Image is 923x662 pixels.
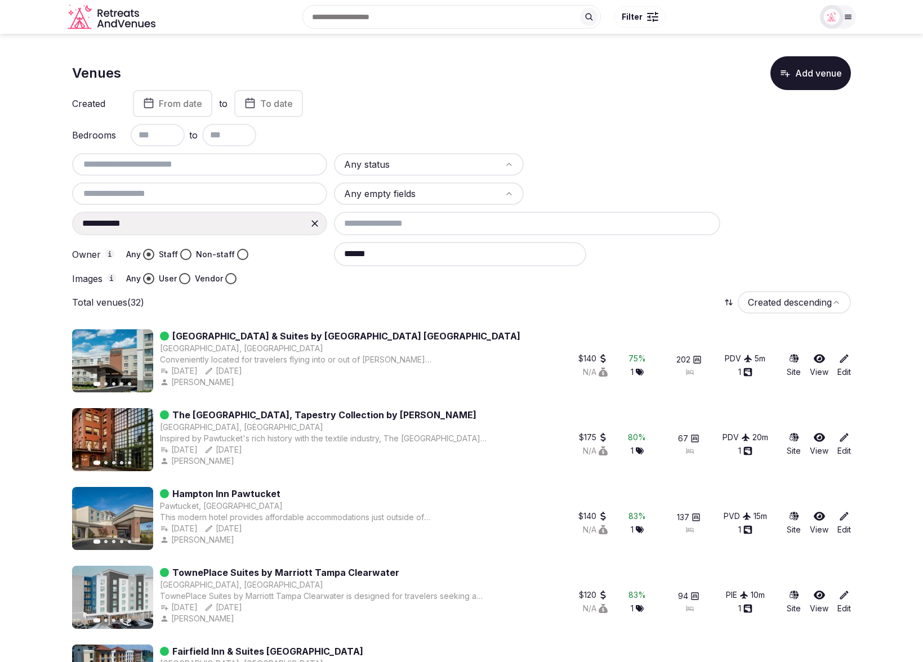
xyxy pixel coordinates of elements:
label: Images [72,274,117,284]
button: 10m [751,589,765,601]
button: 1 [631,603,644,614]
div: [DATE] [204,602,242,613]
button: $140 [578,353,608,364]
span: 67 [678,433,688,444]
div: [GEOGRAPHIC_DATA], [GEOGRAPHIC_DATA] [160,343,323,354]
a: View [810,432,828,457]
div: $175 [579,432,608,443]
button: 1 [631,524,644,535]
button: 137 [677,512,701,523]
label: Any [126,273,141,284]
div: 83 % [628,589,646,601]
a: Edit [837,589,851,614]
span: From date [159,98,202,109]
button: Go to slide 3 [112,540,115,543]
div: This modern hotel provides affordable accommodations just outside of [GEOGRAPHIC_DATA] in the his... [160,512,489,523]
div: 10 m [751,589,765,601]
button: N/A [583,524,608,535]
button: [PERSON_NAME] [160,455,237,467]
label: Owner [72,249,117,260]
button: 1 [631,445,644,457]
div: [PERSON_NAME] [160,534,237,545]
button: [DATE] [160,602,198,613]
label: Created [72,99,117,108]
a: Edit [837,511,851,535]
button: [DATE] [160,523,198,534]
img: Featured image for Hampton Inn Pawtucket [72,487,153,550]
button: [DATE] [204,523,242,534]
div: 1 [738,445,752,457]
button: N/A [583,366,608,378]
button: Go to slide 1 [93,539,101,544]
button: N/A [583,603,608,614]
button: Go to slide 5 [128,619,131,622]
span: Filter [622,11,643,23]
div: $140 [578,511,608,522]
button: Site [787,511,801,535]
button: Go to slide 2 [104,461,108,464]
button: [DATE] [204,365,242,377]
a: View [810,589,828,614]
button: 1 [738,366,752,378]
button: PDV [725,353,752,364]
button: Go to slide 3 [112,619,115,622]
button: Go to slide 4 [120,461,123,464]
button: [GEOGRAPHIC_DATA], [GEOGRAPHIC_DATA] [160,579,323,591]
button: [PERSON_NAME] [160,377,237,388]
button: 75% [628,353,646,364]
button: Go to slide 2 [104,619,108,622]
a: TownePlace Suites by Marriott Tampa Clearwater [172,566,399,579]
img: Featured image for Fairfield Inn & Suites by Marriott Providence Airport Warwick [72,329,153,392]
label: to [219,97,228,110]
button: 83% [628,511,646,522]
div: 15 m [753,511,767,522]
a: Site [787,589,801,614]
button: [PERSON_NAME] [160,613,237,624]
span: 137 [677,512,689,523]
button: Go to slide 1 [93,460,101,465]
a: Site [787,432,801,457]
button: 1 [738,603,752,614]
label: User [159,273,177,284]
div: N/A [583,445,608,457]
button: Go to slide 4 [120,619,123,622]
div: PDV [723,432,750,443]
div: 20 m [752,432,768,443]
button: From date [133,90,212,117]
a: The [GEOGRAPHIC_DATA], Tapestry Collection by [PERSON_NAME] [172,408,476,422]
div: Conveniently located for travelers flying into or out of [PERSON_NAME][GEOGRAPHIC_DATA], this [GE... [160,354,489,365]
a: Edit [837,432,851,457]
button: PVD [724,511,751,522]
button: Filter [614,6,666,28]
button: 1 [631,366,644,378]
button: To date [234,90,303,117]
a: Site [787,353,801,378]
span: To date [260,98,293,109]
a: Fairfield Inn & Suites [GEOGRAPHIC_DATA] [172,645,363,658]
a: View [810,353,828,378]
button: $120 [579,589,608,601]
button: [DATE] [204,444,242,455]
button: Go to slide 5 [128,382,131,386]
img: miaceralde [824,9,840,25]
button: Pawtucket, [GEOGRAPHIC_DATA] [160,500,283,512]
img: Featured image for The LOOM Hotel, Tapestry Collection by Hilton [72,408,153,471]
div: Inspired by Pawtucket's rich history with the textile industry, The [GEOGRAPHIC_DATA] offers a st... [160,433,489,444]
label: Non-staff [196,249,235,260]
button: Images [107,274,116,283]
button: 202 [676,354,702,365]
button: PIE [726,589,748,601]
